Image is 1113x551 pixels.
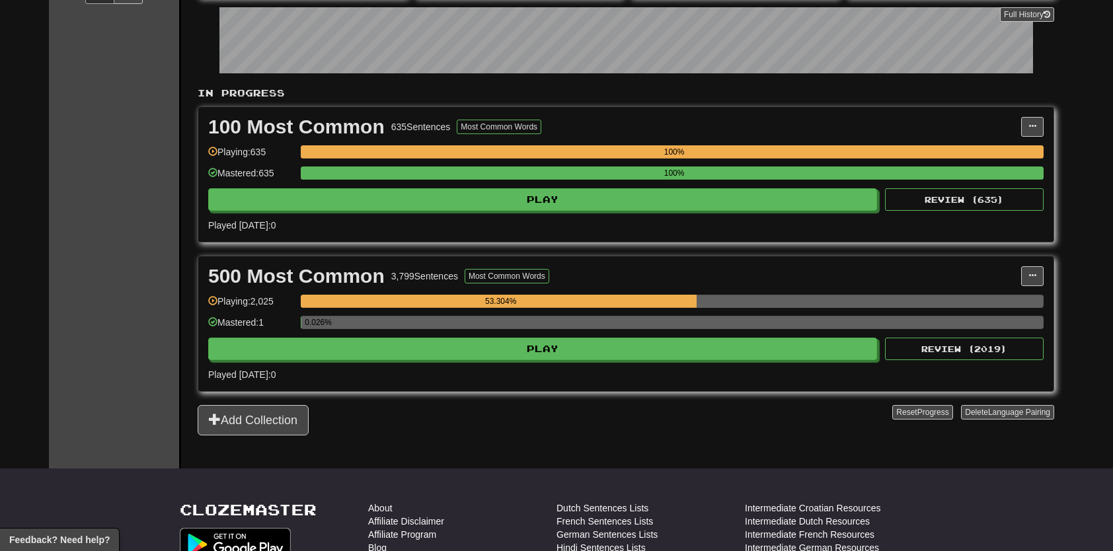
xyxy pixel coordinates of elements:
[208,188,877,211] button: Play
[208,220,276,231] span: Played [DATE]: 0
[208,266,385,286] div: 500 Most Common
[9,533,110,546] span: Open feedback widget
[556,501,648,515] a: Dutch Sentences Lists
[198,405,309,435] button: Add Collection
[745,501,880,515] a: Intermediate Croatian Resources
[208,295,294,316] div: Playing: 2,025
[368,501,393,515] a: About
[391,270,458,283] div: 3,799 Sentences
[892,405,952,420] button: ResetProgress
[208,316,294,338] div: Mastered: 1
[745,528,874,541] a: Intermediate French Resources
[961,405,1054,420] button: DeleteLanguage Pairing
[208,338,877,360] button: Play
[180,501,317,518] a: Clozemaster
[208,145,294,167] div: Playing: 635
[368,528,436,541] a: Affiliate Program
[305,295,697,308] div: 53.304%
[198,87,1054,100] p: In Progress
[457,120,541,134] button: Most Common Words
[208,369,276,380] span: Played [DATE]: 0
[885,338,1044,360] button: Review (2019)
[556,528,658,541] a: German Sentences Lists
[305,166,1044,180] div: 100%
[368,515,444,528] a: Affiliate Disclaimer
[208,166,294,188] div: Mastered: 635
[988,408,1050,417] span: Language Pairing
[917,408,949,417] span: Progress
[305,145,1044,159] div: 100%
[208,117,385,137] div: 100 Most Common
[1000,7,1054,22] a: Full History
[885,188,1044,211] button: Review (635)
[391,120,451,133] div: 635 Sentences
[745,515,870,528] a: Intermediate Dutch Resources
[556,515,653,528] a: French Sentences Lists
[465,269,549,283] button: Most Common Words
